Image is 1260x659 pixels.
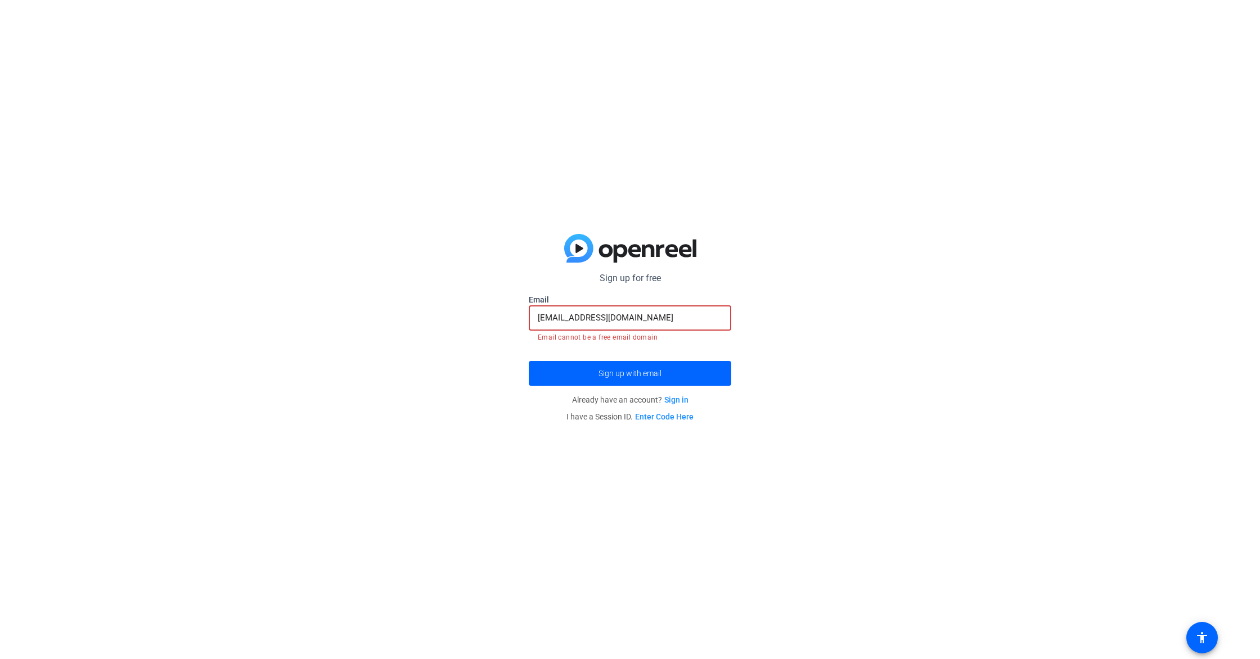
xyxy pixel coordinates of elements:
button: Sign up with email [529,361,731,386]
mat-icon: accessibility [1195,631,1209,644]
label: Email [529,294,731,305]
span: Already have an account? [572,395,688,404]
img: blue-gradient.svg [564,234,696,263]
span: I have a Session ID. [566,412,694,421]
a: Enter Code Here [635,412,694,421]
a: Sign in [664,395,688,404]
mat-error: Email cannot be a free email domain [538,331,722,343]
input: Enter Email Address [538,311,722,324]
p: Sign up for free [529,272,731,285]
